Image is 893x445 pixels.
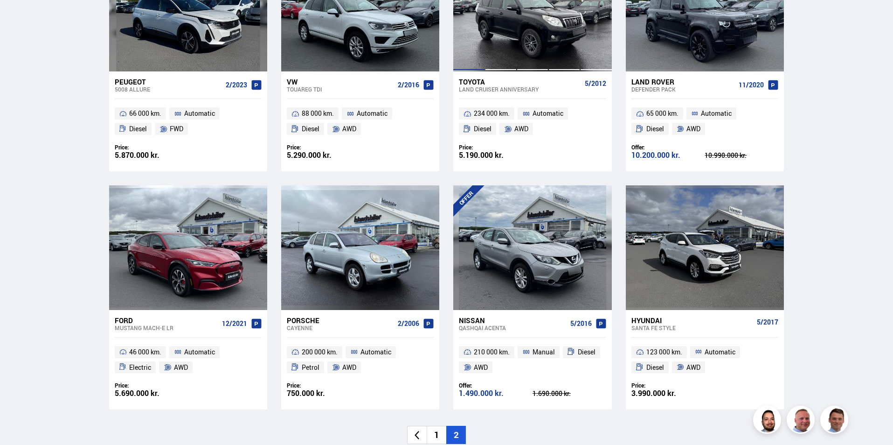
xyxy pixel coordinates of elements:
span: AWD [474,362,488,373]
div: Touareg TDI [287,86,394,92]
img: nhp88E3Fdnt1Opn2.png [755,407,782,435]
div: Price: [631,382,705,389]
span: AWD [686,362,700,373]
div: Land Rover [631,78,735,86]
span: Manual [533,346,555,358]
span: Diesel [129,123,147,134]
span: Diesel [302,123,319,134]
span: 123 000 km. [646,346,682,358]
div: 5.190.000 kr. [459,151,533,159]
span: 66 000 km. [129,108,161,119]
span: Diesel [474,123,491,134]
li: 2 [446,426,466,444]
div: Nissan [459,316,566,325]
a: Nissan Qashqai ACENTA 5/2016 210 000 km. Manual Diesel AWD Offer: 1.490.000 kr. 1.690.000 kr. [453,310,611,410]
span: 88 000 km. [302,108,334,119]
div: 5008 ALLURE [115,86,222,92]
span: 5/2016 [570,320,592,327]
span: Petrol [302,362,319,373]
li: 1 [427,426,446,444]
div: Offer: [459,382,533,389]
span: Automatic [701,108,732,119]
div: Cayenne [287,325,394,331]
span: AWD [686,123,700,134]
div: 1.490.000 kr. [459,389,533,397]
span: 2/2023 [226,81,247,89]
a: Hyundai Santa Fe STYLE 5/2017 123 000 km. Automatic Diesel AWD Price: 3.990.000 kr. [626,310,784,410]
span: 200 000 km. [302,346,338,358]
img: siFngHWaQ9KaOqBr.png [788,407,816,435]
span: AWD [342,362,356,373]
div: 750.000 kr. [287,389,360,397]
div: 5.290.000 kr. [287,151,360,159]
div: 5.690.000 kr. [115,389,188,397]
span: Automatic [184,108,215,119]
span: Automatic [184,346,215,358]
span: Diesel [578,346,595,358]
div: Land Cruiser ANNIVERSARY [459,86,581,92]
span: 2/2016 [398,81,419,89]
div: 10.990.000 kr. [705,152,778,159]
div: Price: [459,144,533,151]
span: Automatic [533,108,563,119]
button: Opna LiveChat spjallviðmót [7,4,35,32]
a: Land Rover Defender PACK 11/2020 65 000 km. Automatic Diesel AWD Offer: 10.200.000 kr. 10.990.000... [626,71,784,171]
span: Automatic [357,108,388,119]
span: FWD [170,123,183,134]
div: Price: [287,382,360,389]
span: AWD [174,362,188,373]
div: Santa Fe STYLE [631,325,753,331]
span: 5/2012 [585,80,606,87]
a: Toyota Land Cruiser ANNIVERSARY 5/2012 234 000 km. Automatic Diesel AWD Price: 5.190.000 kr. [453,71,611,171]
a: Peugeot 5008 ALLURE 2/2023 66 000 km. Automatic Diesel FWD Price: 5.870.000 kr. [109,71,267,171]
span: 5/2017 [757,318,778,326]
div: 5.870.000 kr. [115,151,188,159]
div: Defender PACK [631,86,735,92]
div: 3.990.000 kr. [631,389,705,397]
div: Peugeot [115,78,222,86]
span: Electric [129,362,151,373]
span: Diesel [646,362,664,373]
div: 1.690.000 kr. [533,390,606,397]
div: Price: [115,382,188,389]
a: Ford Mustang Mach-e LR 12/2021 46 000 km. Automatic Electric AWD Price: 5.690.000 kr. [109,310,267,410]
span: 12/2021 [222,320,247,327]
div: Offer: [631,144,705,151]
span: 2/2006 [398,320,419,327]
span: AWD [342,123,356,134]
span: 234 000 km. [474,108,510,119]
span: Automatic [360,346,391,358]
div: Hyundai [631,316,753,325]
span: Diesel [646,123,664,134]
span: 210 000 km. [474,346,510,358]
span: 46 000 km. [129,346,161,358]
div: Qashqai ACENTA [459,325,566,331]
div: 10.200.000 kr. [631,151,705,159]
div: Mustang Mach-e LR [115,325,218,331]
img: FbJEzSuNWCJXmdc-.webp [822,407,850,435]
div: Price: [115,144,188,151]
div: Price: [287,144,360,151]
span: 11/2020 [739,81,764,89]
a: VW Touareg TDI 2/2016 88 000 km. Automatic Diesel AWD Price: 5.290.000 kr. [281,71,439,171]
span: AWD [514,123,528,134]
span: Automatic [705,346,735,358]
div: Toyota [459,78,581,86]
div: Ford [115,316,218,325]
div: VW [287,78,394,86]
div: Porsche [287,316,394,325]
a: Porsche Cayenne 2/2006 200 000 km. Automatic Petrol AWD Price: 750.000 kr. [281,310,439,410]
span: 65 000 km. [646,108,678,119]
